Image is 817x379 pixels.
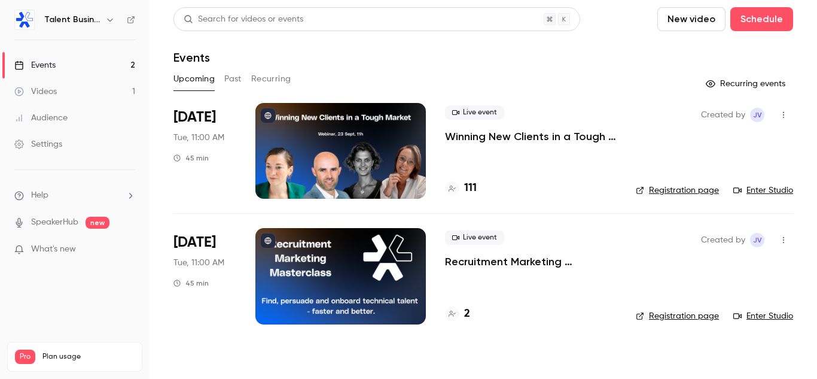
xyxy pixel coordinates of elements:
[173,278,209,288] div: 45 min
[464,180,477,196] h4: 111
[224,69,242,89] button: Past
[31,243,76,256] span: What's new
[173,228,236,324] div: Oct 14 Tue, 11:00 AM (Europe/Madrid)
[173,108,216,127] span: [DATE]
[657,7,725,31] button: New video
[445,129,617,144] a: Winning New Clients in a Tough Market: Strategies for Staffing & Recruitment Agencies
[14,112,68,124] div: Audience
[14,86,57,98] div: Videos
[14,138,62,150] div: Settings
[173,103,236,199] div: Sep 23 Tue, 11:00 AM (Europe/Madrid)
[44,14,100,26] h6: Talent Business Partners
[750,108,764,122] span: Jeroen Van Ermen
[121,244,135,255] iframe: Noticeable Trigger
[173,233,216,252] span: [DATE]
[700,74,793,93] button: Recurring events
[445,306,470,322] a: 2
[15,350,35,364] span: Pro
[733,310,793,322] a: Enter Studio
[173,50,210,65] h1: Events
[42,352,135,362] span: Plan usage
[173,132,224,144] span: Tue, 11:00 AM
[14,59,56,71] div: Events
[173,153,209,163] div: 45 min
[733,184,793,196] a: Enter Studio
[753,108,762,122] span: JV
[753,233,762,247] span: JV
[31,189,48,202] span: Help
[750,233,764,247] span: Jeroen Van Ermen
[251,69,291,89] button: Recurring
[173,69,215,89] button: Upcoming
[636,184,719,196] a: Registration page
[636,310,719,322] a: Registration page
[445,231,504,245] span: Live event
[173,257,224,269] span: Tue, 11:00 AM
[86,217,109,229] span: new
[15,10,34,29] img: Talent Business Partners
[701,108,745,122] span: Created by
[31,216,78,229] a: SpeakerHub
[445,180,477,196] a: 111
[445,105,504,120] span: Live event
[701,233,745,247] span: Created by
[184,13,303,26] div: Search for videos or events
[730,7,793,31] button: Schedule
[464,306,470,322] h4: 2
[14,189,135,202] li: help-dropdown-opener
[445,254,617,269] a: Recruitment Marketing Masterclass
